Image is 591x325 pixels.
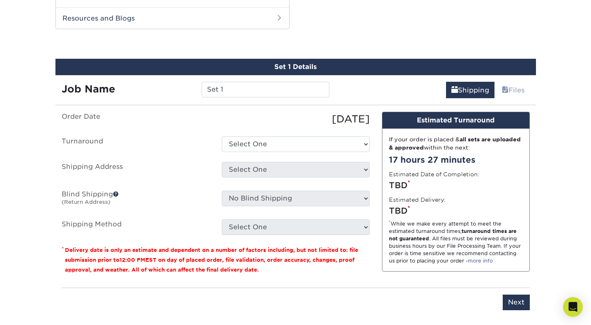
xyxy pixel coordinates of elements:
label: Estimated Delivery: [389,196,446,204]
a: more info [468,258,493,264]
small: (Return Address) [62,199,110,205]
strong: turnaround times are not guaranteed [389,228,517,242]
input: Next [503,295,530,310]
div: Estimated Turnaround [382,112,529,129]
label: Shipping Method [55,219,216,235]
span: 12:00 PM [120,257,145,263]
div: TBD [389,205,523,217]
label: Blind Shipping [55,191,216,210]
label: Shipping Address [55,162,216,181]
div: [DATE] [216,112,376,127]
div: TBD [389,179,523,191]
label: Estimated Date of Completion: [389,170,479,178]
span: files [502,86,508,94]
div: Open Intercom Messenger [563,297,583,317]
span: shipping [451,86,458,94]
label: Turnaround [55,136,216,152]
a: Shipping [446,82,494,98]
input: Enter a job name [202,82,329,97]
div: Set 1 Details [55,59,536,75]
label: Order Date [55,112,216,127]
div: While we make every attempt to meet the estimated turnaround times; . All files must be reviewed ... [389,220,523,265]
div: If your order is placed & within the next: [389,135,523,152]
div: 17 hours 27 minutes [389,154,523,166]
h2: Resources and Blogs [56,7,289,29]
strong: Job Name [62,83,115,95]
a: Files [497,82,530,98]
small: Delivery date is only an estimate and dependent on a number of factors including, but not limited... [65,247,358,273]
